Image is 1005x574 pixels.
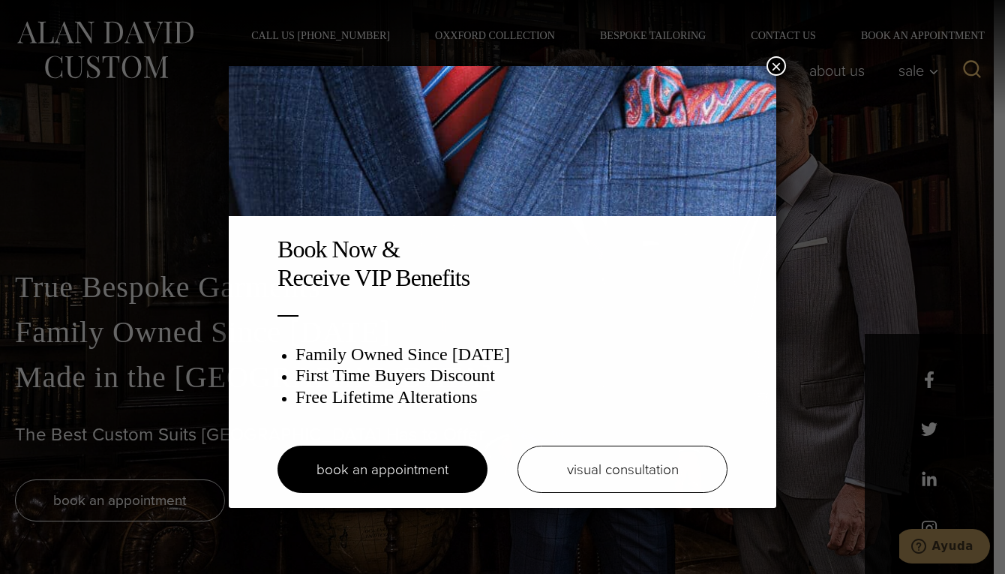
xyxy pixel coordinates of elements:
[33,11,74,24] span: Ayuda
[295,365,727,386] h3: First Time Buyers Discount
[517,446,727,493] a: visual consultation
[295,386,727,408] h3: Free Lifetime Alterations
[295,344,727,365] h3: Family Owned Since [DATE]
[766,56,786,76] button: Close
[277,446,487,493] a: book an appointment
[277,235,727,293] h2: Book Now & Receive VIP Benefits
